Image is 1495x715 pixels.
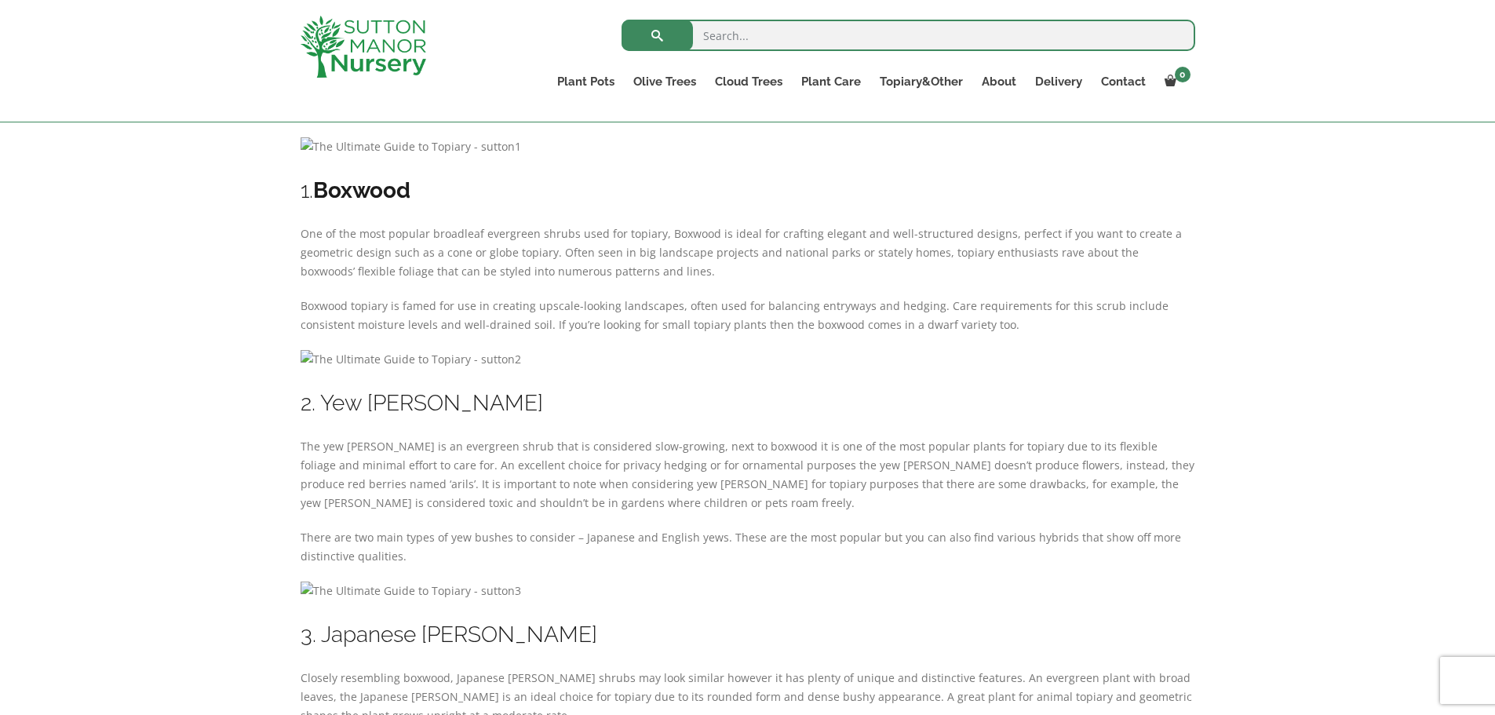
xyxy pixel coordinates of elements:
[1155,71,1195,93] a: 0
[1026,71,1092,93] a: Delivery
[301,224,1195,281] p: One of the most popular broadleaf evergreen shrubs used for topiary, Boxwood is ideal for craftin...
[301,620,1195,649] h3: 3. Japanese [PERSON_NAME]
[972,71,1026,93] a: About
[706,71,792,93] a: Cloud Trees
[548,71,624,93] a: Plant Pots
[301,582,521,600] img: The Ultimate Guide to Topiary - sutton3
[301,137,521,156] img: The Ultimate Guide to Topiary - sutton1
[1092,71,1155,93] a: Contact
[624,71,706,93] a: Olive Trees
[301,350,521,369] img: The Ultimate Guide to Topiary - sutton2
[1175,67,1191,82] span: 0
[792,71,870,93] a: Plant Care
[301,16,426,78] img: logo
[301,389,1195,418] h3: 2. Yew [PERSON_NAME]
[622,20,1195,51] input: Search...
[301,528,1195,566] p: There are two main types of yew bushes to consider – Japanese and English yews. These are the mos...
[301,437,1195,513] p: The yew [PERSON_NAME] is an evergreen shrub that is considered slow-growing, next to boxwood it i...
[870,71,972,93] a: Topiary&Other
[313,177,410,203] strong: Boxwood
[301,297,1195,334] p: Boxwood topiary is famed for use in creating upscale-looking landscapes, often used for balancing...
[301,176,1195,205] h3: 1.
